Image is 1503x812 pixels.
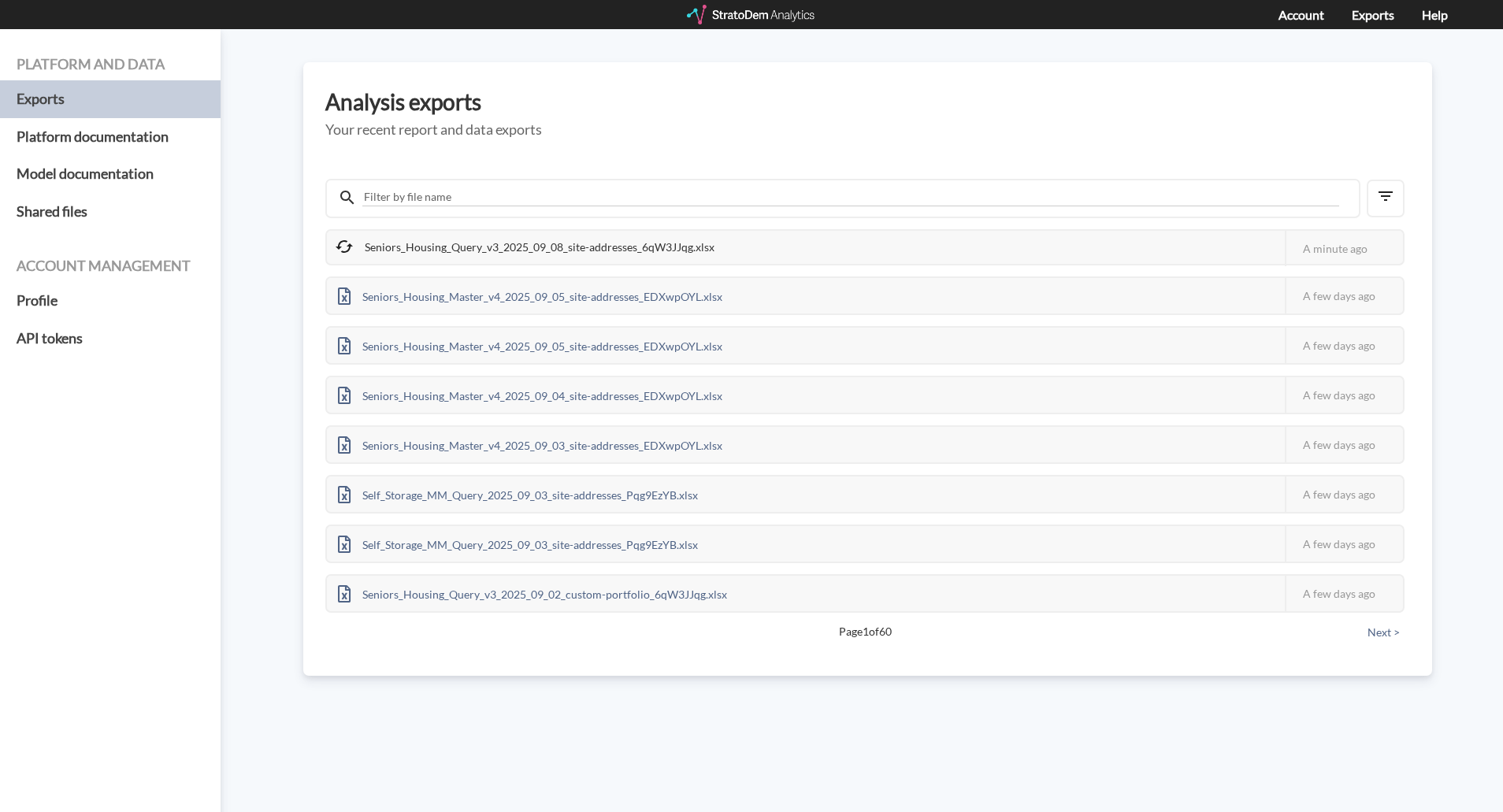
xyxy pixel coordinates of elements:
[380,624,1349,640] span: Page 1 of 60
[327,231,726,264] div: Seniors_Housing_Query_v3_2025_09_08_site-addresses_6qW3JJqg.xlsx
[327,427,733,462] div: Seniors_Housing_Master_v4_2025_09_03_site-addresses_EDXwpOYL.xlsx
[327,328,733,363] div: Seniors_Housing_Master_v4_2025_09_05_site-addresses_EDXwpOYL.xlsx
[17,193,204,231] a: Shared files
[327,536,709,549] a: Self_Storage_MM_Query_2025_09_03_site-addresses_Pqg9EzYB.xlsx
[17,155,204,193] a: Model documentation
[327,287,733,301] a: Seniors_Housing_Master_v4_2025_09_05_site-addresses_EDXwpOYL.xlsx
[1285,476,1403,512] div: A few days ago
[327,526,709,562] div: Self_Storage_MM_Query_2025_09_03_site-addresses_Pqg9EzYB.xlsx
[1363,624,1405,641] button: Next >
[1285,278,1403,313] div: A few days ago
[17,282,204,320] a: Profile
[1285,328,1403,363] div: A few days ago
[327,476,709,512] div: Self_Storage_MM_Query_2025_09_03_site-addresses_Pqg9EzYB.xlsx
[1352,7,1394,22] a: Exports
[1285,231,1403,266] div: A minute ago
[325,122,1410,138] h5: Your recent report and data exports
[327,387,733,400] a: Seniors_Housing_Master_v4_2025_09_04_site-addresses_EDXwpOYL.xlsx
[1285,427,1403,462] div: A few days ago
[17,80,204,118] a: Exports
[327,436,733,450] a: Seniors_Housing_Master_v4_2025_09_03_site-addresses_EDXwpOYL.xlsx
[327,576,738,611] div: Seniors_Housing_Query_v3_2025_09_02_custom-portfolio_6qW3JJqg.xlsx
[17,320,204,358] a: API tokens
[327,486,709,499] a: Self_Storage_MM_Query_2025_09_03_site-addresses_Pqg9EzYB.xlsx
[327,377,733,413] div: Seniors_Housing_Master_v4_2025_09_04_site-addresses_EDXwpOYL.xlsx
[17,118,204,156] a: Platform documentation
[327,585,738,599] a: Seniors_Housing_Query_v3_2025_09_02_custom-portfolio_6qW3JJqg.xlsx
[17,258,204,274] h4: Account management
[17,57,204,72] h4: Platform and data
[362,188,1339,206] input: Filter by file name
[1422,7,1448,22] a: Help
[1285,526,1403,562] div: A few days ago
[325,90,1410,114] h3: Analysis exports
[327,278,733,313] div: Seniors_Housing_Master_v4_2025_09_05_site-addresses_EDXwpOYL.xlsx
[1285,576,1403,611] div: A few days ago
[1285,377,1403,413] div: A few days ago
[1278,7,1324,22] a: Account
[327,337,733,350] a: Seniors_Housing_Master_v4_2025_09_05_site-addresses_EDXwpOYL.xlsx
